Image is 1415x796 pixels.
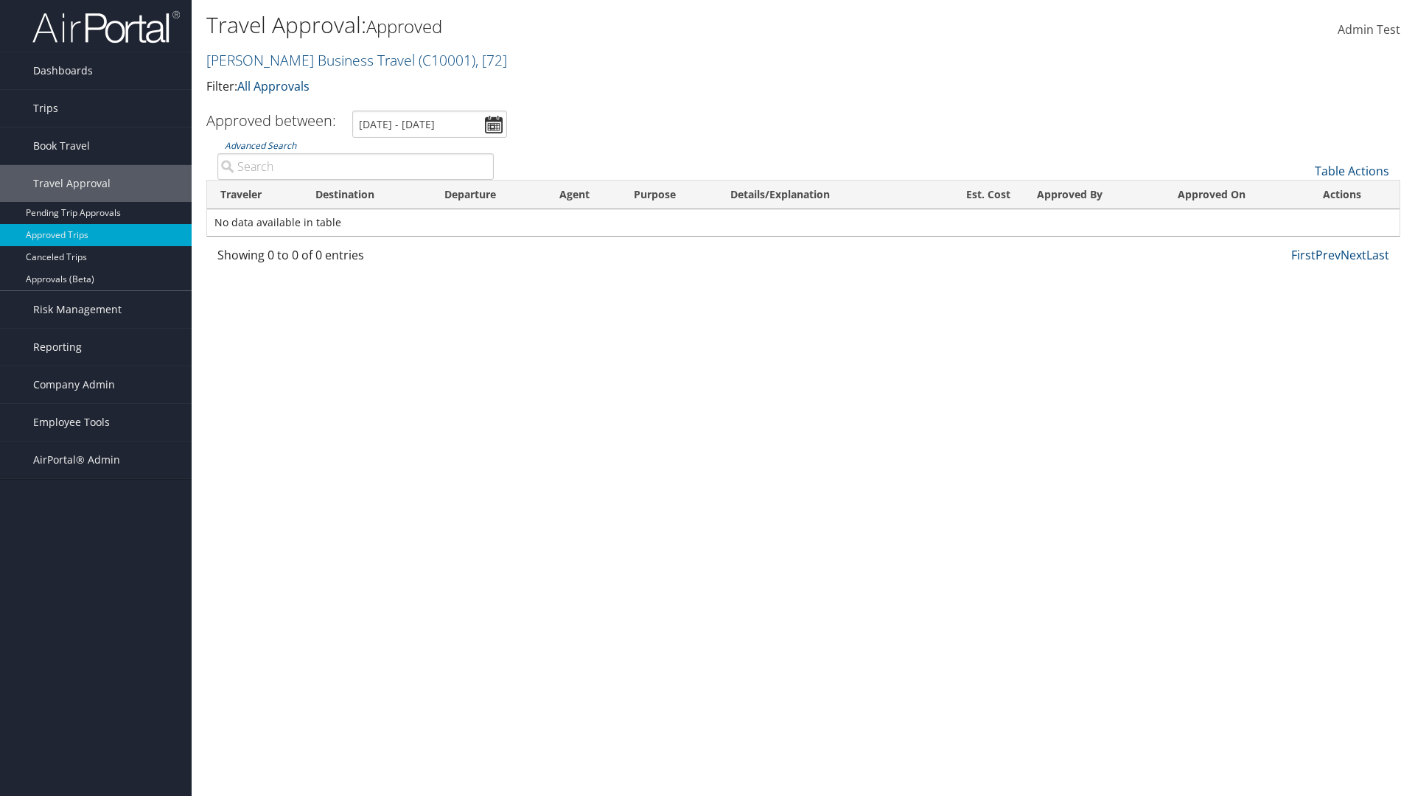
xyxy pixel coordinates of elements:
span: AirPortal® Admin [33,441,120,478]
span: Company Admin [33,366,115,403]
h3: Approved between: [206,111,336,130]
a: Prev [1316,247,1341,263]
a: [PERSON_NAME] Business Travel [206,50,507,70]
th: Purpose [621,181,716,209]
img: airportal-logo.png [32,10,180,44]
span: Book Travel [33,128,90,164]
p: Filter: [206,77,1002,97]
th: Destination: activate to sort column ascending [302,181,431,209]
th: Approved By: activate to sort column ascending [1024,181,1165,209]
th: Est. Cost: activate to sort column ascending [923,181,1024,209]
span: Admin Test [1338,21,1400,38]
a: Admin Test [1338,7,1400,53]
th: Actions [1310,181,1400,209]
div: Showing 0 to 0 of 0 entries [217,246,494,271]
a: Last [1366,247,1389,263]
small: Approved [366,14,442,38]
th: Departure: activate to sort column ascending [431,181,546,209]
span: Employee Tools [33,404,110,441]
h1: Travel Approval: [206,10,1002,41]
span: Dashboards [33,52,93,89]
span: ( C10001 ) [419,50,475,70]
a: Next [1341,247,1366,263]
th: Approved On: activate to sort column ascending [1164,181,1310,209]
span: Travel Approval [33,165,111,202]
span: Trips [33,90,58,127]
input: [DATE] - [DATE] [352,111,507,138]
th: Details/Explanation [717,181,923,209]
a: Advanced Search [225,139,296,152]
span: Risk Management [33,291,122,328]
input: Advanced Search [217,153,494,180]
a: All Approvals [237,78,310,94]
a: Table Actions [1315,163,1389,179]
span: Reporting [33,329,82,366]
th: Traveler: activate to sort column ascending [207,181,302,209]
th: Agent [546,181,621,209]
span: , [ 72 ] [475,50,507,70]
td: No data available in table [207,209,1400,236]
a: First [1291,247,1316,263]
